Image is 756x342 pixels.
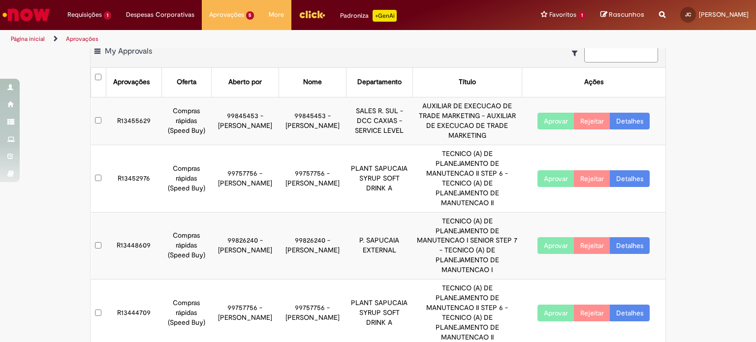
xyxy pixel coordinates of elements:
td: 99826240 - [PERSON_NAME] [211,212,279,280]
td: 99757756 - [PERSON_NAME] [211,145,279,212]
button: Rejeitar [574,113,610,129]
div: Nome [303,77,322,87]
button: Rejeitar [574,305,610,321]
div: Oferta [177,77,196,87]
span: [PERSON_NAME] [699,10,749,19]
td: AUXILIAR DE EXECUCAO DE TRADE MARKETING - AUXILIAR DE EXECUCAO DE TRADE MARKETING [413,97,522,145]
div: Departamento [357,77,402,87]
a: Página inicial [11,35,45,43]
a: Detalhes [610,170,650,187]
div: Aberto por [228,77,262,87]
span: Aprovações [209,10,244,20]
td: PLANT SAPUCAIA SYRUP SOFT DRINK A [346,145,412,212]
td: R13455629 [106,97,161,145]
p: +GenAi [373,10,397,22]
td: P. SAPUCAIA EXTERNAL [346,212,412,280]
img: ServiceNow [1,5,52,25]
td: Compras rápidas (Speed Buy) [161,212,211,280]
span: 5 [246,11,254,20]
td: 99845453 - [PERSON_NAME] [211,97,279,145]
span: 1 [104,11,111,20]
div: Título [459,77,476,87]
td: Compras rápidas (Speed Buy) [161,145,211,212]
a: Aprovações [66,35,98,43]
button: Aprovar [537,113,574,129]
button: Aprovar [537,237,574,254]
span: My Approvals [105,46,152,56]
td: 99826240 - [PERSON_NAME] [279,212,346,280]
button: Aprovar [537,305,574,321]
span: More [269,10,284,20]
a: Rascunhos [600,10,644,20]
a: Detalhes [610,237,650,254]
td: 99845453 - [PERSON_NAME] [279,97,346,145]
td: TECNICO (A) DE PLANEJAMENTO DE MANUTENCAO II STEP 6 - TECNICO (A) DE PLANEJAMENTO DE MANUTENCAO II [413,145,522,212]
td: TECNICO (A) DE PLANEJAMENTO DE MANUTENCAO I SENIOR STEP 7 - TECNICO (A) DE PLANEJAMENTO DE MANUTE... [413,212,522,280]
i: Mostrar filtros para: Suas Solicitações [572,50,582,57]
span: JC [685,11,691,18]
td: R13448609 [106,212,161,280]
td: Compras rápidas (Speed Buy) [161,97,211,145]
a: Detalhes [610,305,650,321]
div: Aprovações [113,77,150,87]
button: Rejeitar [574,237,610,254]
a: Detalhes [610,113,650,129]
span: 1 [578,11,586,20]
div: Ações [584,77,603,87]
button: Rejeitar [574,170,610,187]
td: 99757756 - [PERSON_NAME] [279,145,346,212]
span: Favoritos [549,10,576,20]
div: Padroniza [340,10,397,22]
img: click_logo_yellow_360x200.png [299,7,325,22]
span: Requisições [67,10,102,20]
span: Rascunhos [609,10,644,19]
td: R13452976 [106,145,161,212]
button: Aprovar [537,170,574,187]
span: Despesas Corporativas [126,10,194,20]
td: SALES R. SUL -DCC CAXIAS - SERVICE LEVEL [346,97,412,145]
ul: Trilhas de página [7,30,497,48]
th: Aprovações [106,68,161,97]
